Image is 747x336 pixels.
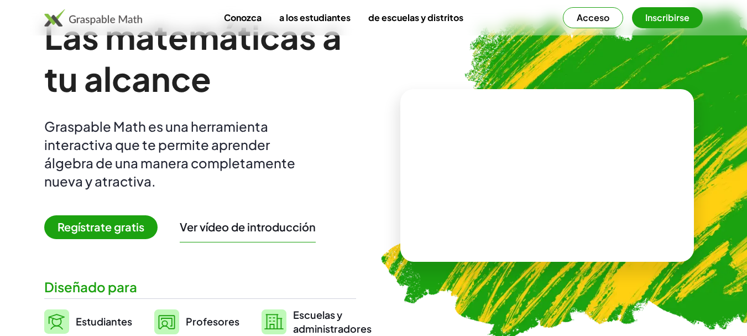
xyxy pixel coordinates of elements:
[44,118,295,189] font: Graspable Math es una herramienta interactiva que te permite aprender álgebra de una manera compl...
[359,7,472,28] a: de escuelas y distritos
[180,220,316,234] button: Ver vídeo de introducción
[563,7,623,28] button: Acceso
[215,7,270,28] a: Conozca
[293,308,342,321] font: Escuelas y
[76,315,132,328] font: Estudiantes
[186,315,239,328] font: Profesores
[279,12,351,23] font: a los estudiantes
[44,309,69,334] img: svg%3e
[154,309,179,334] img: svg%3e
[577,12,609,23] font: Acceso
[44,278,137,295] font: Diseñado para
[44,308,132,335] a: Estudiantes
[224,12,262,23] font: Conozca
[632,7,703,28] button: Inscribirse
[154,308,239,335] a: Profesores
[464,134,630,217] video: ¿Qué es esto? Es notación matemática dinámica. Esta notación desempeña un papel fundamental en có...
[58,220,144,234] font: Regístrate gratis
[262,308,372,335] a: Escuelas yadministradores
[262,309,286,334] img: svg%3e
[293,322,372,335] font: administradores
[368,12,463,23] font: de escuelas y distritos
[645,12,689,23] font: Inscribirse
[270,7,359,28] a: a los estudiantes
[44,15,342,99] font: Las matemáticas a tu alcance
[180,220,316,234] font: Ver vídeo de introducción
